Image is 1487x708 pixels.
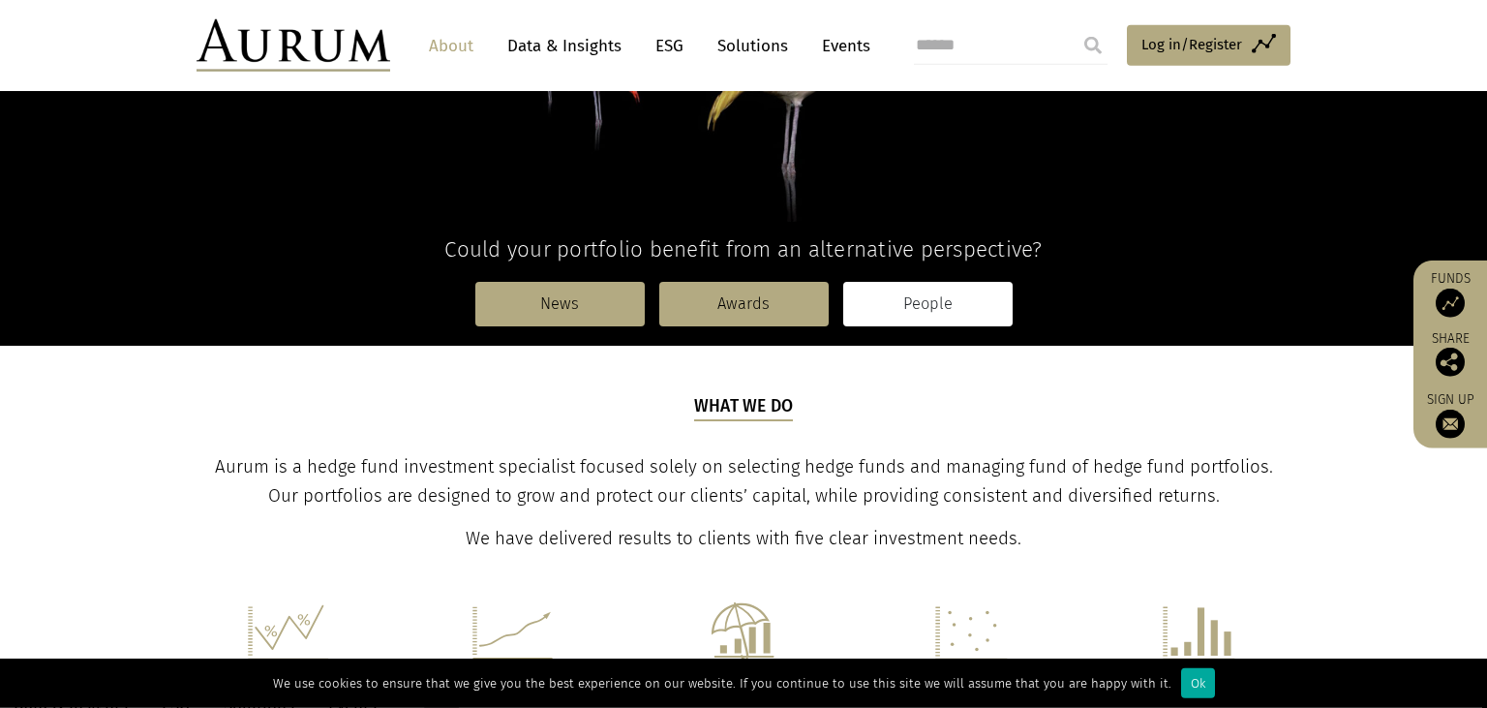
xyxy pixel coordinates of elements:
a: Awards [659,282,829,326]
span: We have delivered results to clients with five clear investment needs. [466,528,1021,549]
div: Ok [1181,668,1215,698]
img: Share this post [1436,348,1465,377]
img: Aurum [197,19,390,72]
div: Share [1423,332,1477,377]
span: Aurum is a hedge fund investment specialist focused solely on selecting hedge funds and managing ... [215,456,1273,507]
input: Submit [1074,26,1112,65]
a: Data & Insights [498,28,631,64]
a: News [475,282,645,326]
a: ESG [646,28,693,64]
a: People [843,282,1013,326]
span: Log in/Register [1141,33,1242,56]
img: Sign up to our newsletter [1436,410,1465,439]
h5: What we do [694,394,794,421]
h4: Could your portfolio benefit from an alternative perspective? [197,236,1290,262]
a: Sign up [1423,391,1477,439]
img: Access Funds [1436,289,1465,318]
a: Solutions [708,28,798,64]
a: Funds [1423,270,1477,318]
a: Log in/Register [1127,25,1290,66]
a: Events [812,28,870,64]
a: About [419,28,483,64]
